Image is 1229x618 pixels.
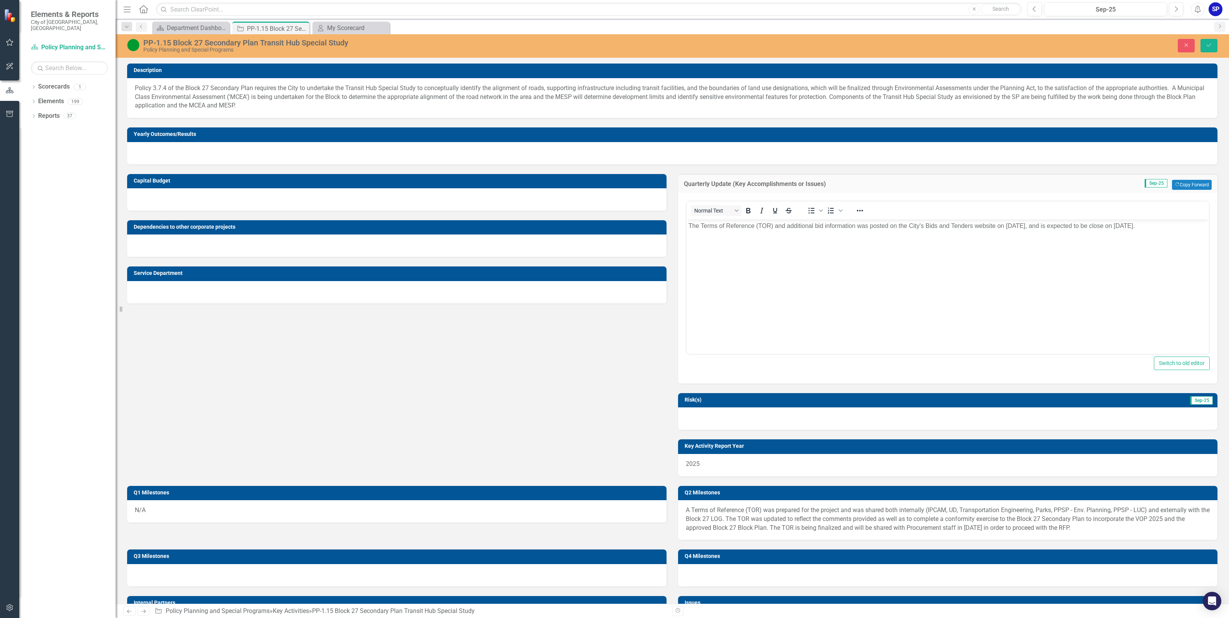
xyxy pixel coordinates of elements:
button: Switch to old editor [1154,357,1210,370]
span: Normal Text [694,208,732,214]
h3: Risk(s) [685,397,906,403]
div: Numbered list [824,205,844,216]
img: ClearPoint Strategy [4,9,17,22]
div: Policy Planning and Special Programs [143,47,750,53]
button: Italic [755,205,768,216]
div: My Scorecard [327,23,388,33]
h3: Q4 Milestones [685,553,1214,559]
div: 199 [68,98,83,105]
div: PP-1.15 Block 27 Secondary Plan Transit Hub Special Study [143,39,750,47]
button: Strikethrough [782,205,795,216]
div: PP-1.15 Block 27 Secondary Plan Transit Hub Special Study [312,607,475,615]
div: Open Intercom Messenger [1203,592,1221,610]
h3: Q1 Milestones [134,490,663,496]
button: Bold [742,205,755,216]
button: SP [1209,2,1222,16]
h3: Service Department [134,270,663,276]
h3: Yearly Outcomes/Results [134,131,1214,137]
button: Block Normal Text [691,205,741,216]
span: Sep-25 [1145,179,1167,188]
a: My Scorecard [314,23,388,33]
button: Copy Forward [1172,180,1212,190]
img: Proceeding as Anticipated [127,39,139,51]
span: Search [992,6,1009,12]
h3: Q3 Milestones [134,553,663,559]
a: Policy Planning and Special Programs [31,43,108,52]
span: Elements & Reports [31,10,108,19]
button: Search [981,4,1020,15]
div: » » [154,607,667,616]
div: Bullet list [805,205,824,216]
div: Department Dashboard [167,23,227,33]
input: Search ClearPoint... [156,3,1022,16]
div: PP-1.15 Block 27 Secondary Plan Transit Hub Special Study [247,24,307,33]
p: A Terms of Reference (TOR) was prepared for the project and was shared both internally (IPCAM, UD... [686,506,1210,533]
div: 37 [64,113,76,119]
h3: Capital Budget [134,178,663,184]
a: Scorecards [38,82,70,91]
a: Department Dashboard [154,23,227,33]
span: 2025 [686,460,700,467]
h3: Q2 Milestones [685,490,1214,496]
a: Key Activities [273,607,309,615]
button: Sep-25 [1044,2,1167,16]
button: Reveal or hide additional toolbar items [853,205,866,216]
a: Policy Planning and Special Programs [166,607,270,615]
p: Policy 3.7.4 of the Block 27 Secondary Plan requires the City to undertake the Transit Hub Specia... [135,84,1210,111]
h3: Dependencies to other corporate projects [134,224,663,230]
a: Elements [38,97,64,106]
div: Sep-25 [1047,5,1164,14]
a: Reports [38,112,60,121]
span: Sep-25 [1190,396,1213,405]
h3: Issues [685,600,1214,606]
div: 1 [74,84,86,90]
input: Search Below... [31,61,108,75]
small: City of [GEOGRAPHIC_DATA], [GEOGRAPHIC_DATA] [31,19,108,32]
h3: Internal Partners [134,600,663,606]
p: N/A [135,506,659,515]
h3: Description [134,67,1214,73]
iframe: Rich Text Area [687,219,1209,354]
button: Underline [769,205,782,216]
h3: Quarterly Update (Key Accomplishments or Issues) [684,181,1042,188]
h3: Key Activity Report Year [685,443,1214,449]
